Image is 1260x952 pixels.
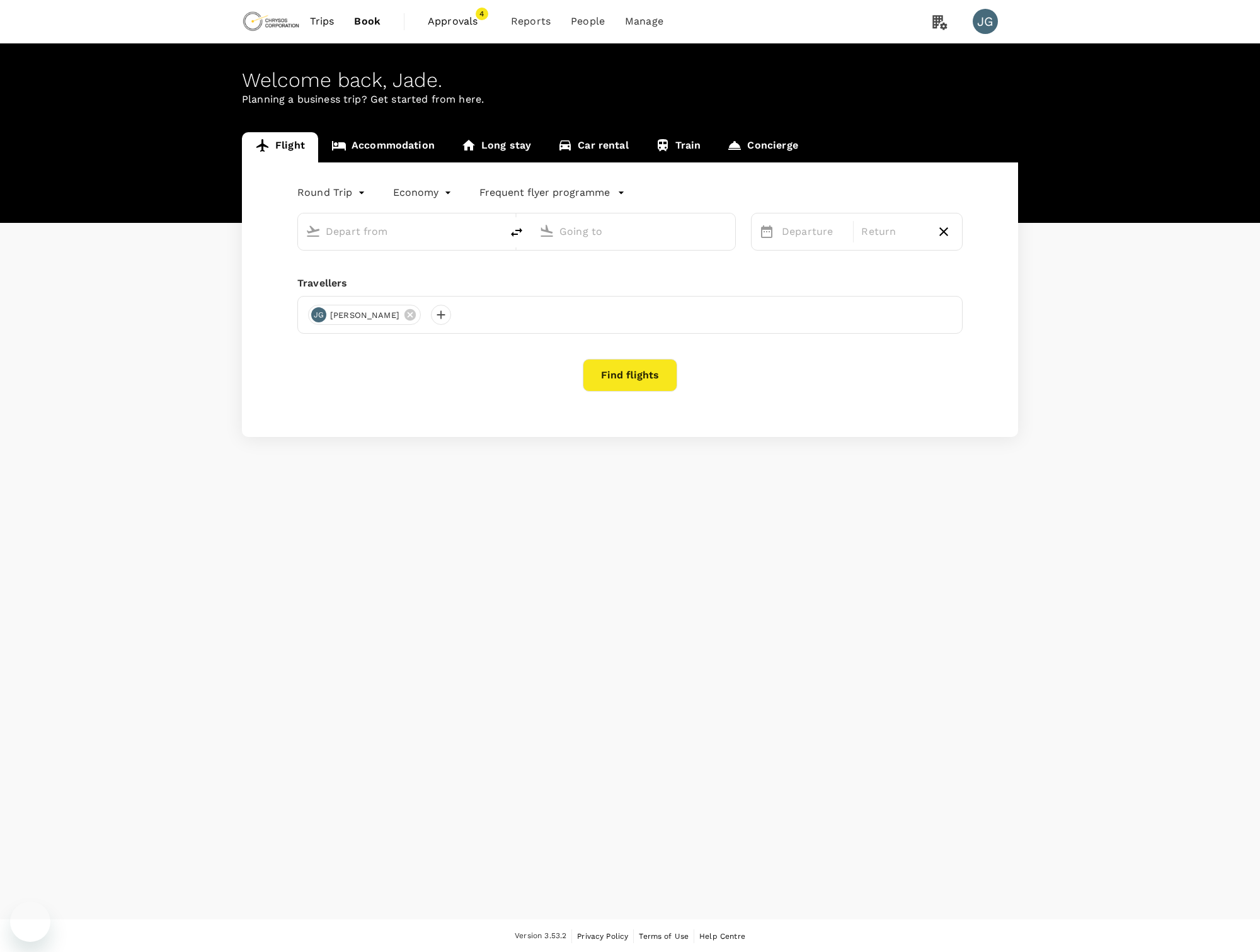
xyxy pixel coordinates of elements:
a: Train [642,132,714,162]
div: JG[PERSON_NAME] [308,305,421,325]
a: Long stay [448,132,544,162]
span: Version 3.53.2 [515,930,566,943]
div: Round Trip [297,183,368,203]
input: Depart from [326,222,475,241]
span: Book [354,14,381,29]
a: Concierge [714,132,811,162]
a: Flight [242,132,318,162]
div: Travellers [297,276,963,291]
span: 4 [476,8,488,20]
span: Trips [310,14,335,29]
input: Going to [559,222,709,241]
span: Approvals [428,14,491,29]
a: Car rental [544,132,642,162]
div: Economy [393,183,454,203]
p: Planning a business trip? Get started from here. [242,92,1018,107]
span: Terms of Use [639,932,689,941]
p: Return [861,224,925,239]
img: Chrysos Corporation [242,8,300,35]
p: Departure [782,224,845,239]
button: Open [493,230,495,232]
span: Reports [511,14,551,29]
span: People [571,14,605,29]
span: Manage [625,14,663,29]
a: Privacy Policy [577,929,628,943]
span: Help Centre [699,932,745,941]
span: [PERSON_NAME] [323,309,407,322]
button: delete [501,217,532,247]
iframe: Button to launch messaging window [10,902,50,942]
button: Open [726,230,729,232]
div: JG [973,9,998,34]
button: Find flights [583,359,677,392]
div: JG [311,307,326,322]
span: Privacy Policy [577,932,628,941]
button: Frequent flyer programme [479,185,625,200]
p: Frequent flyer programme [479,185,610,200]
a: Accommodation [318,132,448,162]
a: Help Centre [699,929,745,943]
a: Terms of Use [639,929,689,943]
div: Welcome back , Jade . [242,69,1018,92]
